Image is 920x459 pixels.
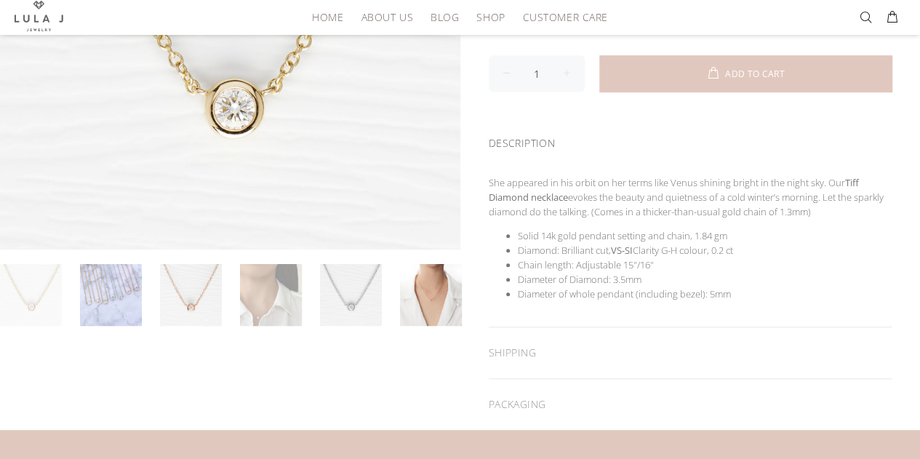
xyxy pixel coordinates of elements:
span: About Us [361,12,412,23]
div: SHIPPING [489,327,892,378]
div: DESCRIPTION [489,118,892,164]
a: Blog [422,6,468,28]
span: ADD TO CART [725,70,785,79]
li: Solid 14k gold pendant setting and chain, 1.84 gm [518,228,892,243]
p: She appeared in his orbit on her terms like Venus shining bright in the night sky. Our evokes the... [489,175,892,219]
li: Diamond: Brilliant cut, Clarity G-H colour, 0.2 ct [518,243,892,258]
button: ADD TO CART [599,55,892,92]
a: Customer Care [513,6,607,28]
span: Shop [476,12,505,23]
div: PACKAGING [489,379,892,430]
a: HOME [303,6,352,28]
strong: Tiff Diamond necklace [489,176,859,204]
a: About Us [352,6,421,28]
span: Customer Care [522,12,607,23]
li: Diameter of Diamond: 3.5mm [518,272,892,287]
a: Shop [468,6,513,28]
span: HOME [312,12,343,23]
span: Blog [431,12,459,23]
strong: VS-SI [611,244,633,257]
li: Chain length: Adjustable 15"/16" [518,258,892,272]
li: Diameter of whole pendant (including bezel): 5mm [518,287,892,301]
